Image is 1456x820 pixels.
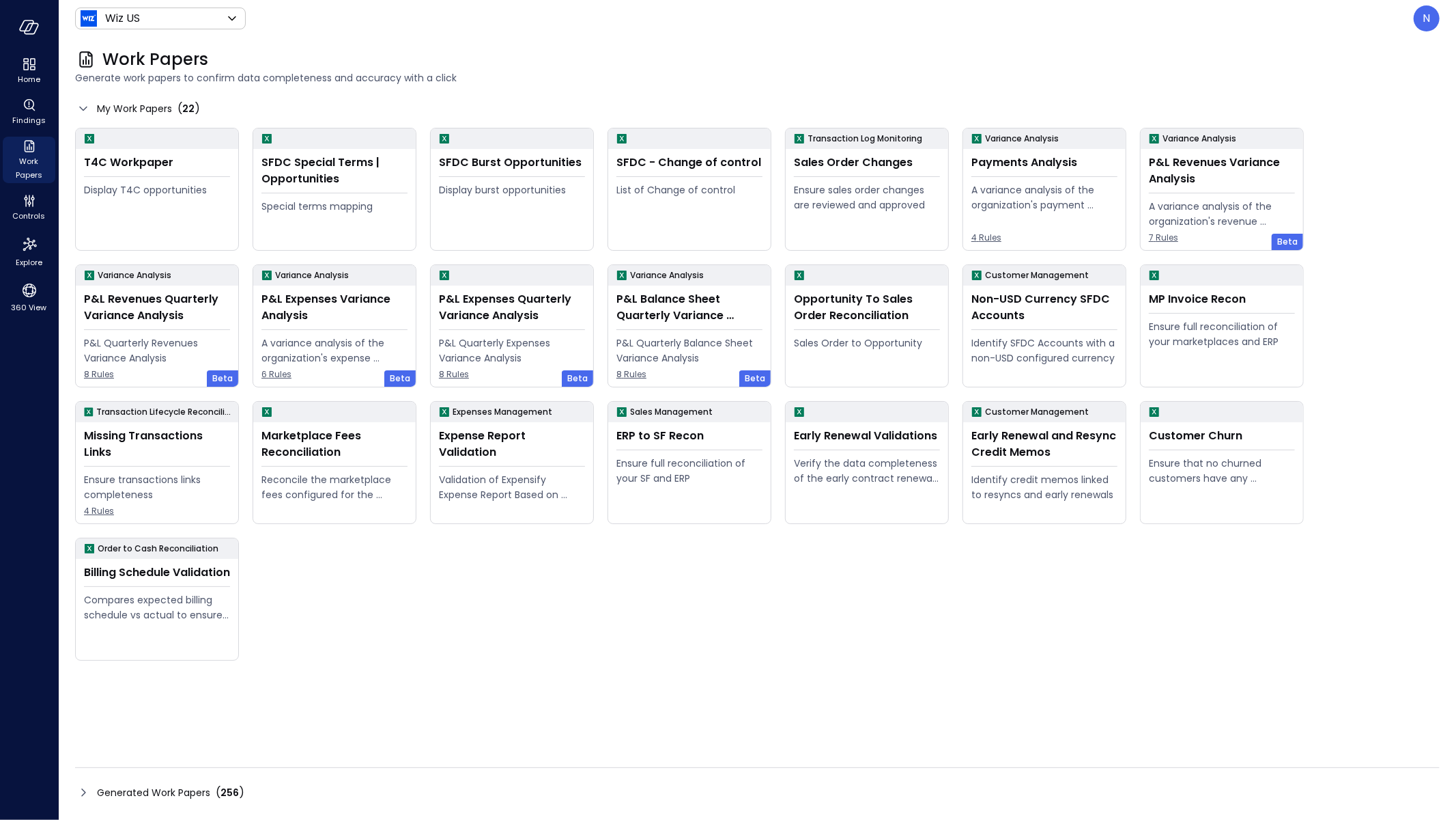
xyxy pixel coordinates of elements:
[212,372,233,385] span: Beta
[97,101,172,116] span: My Work Papers
[616,336,762,366] div: P&L Quarterly Balance Sheet Variance Analysis
[971,472,1117,502] div: Identify credit memos linked to resyncs and early renewals
[439,291,585,324] div: P&L Expenses Quarterly Variance Analysis
[390,372,410,385] span: Beta
[84,428,230,461] div: Missing Transactions Links
[261,472,408,502] div: Reconcile the marketplace fees configured for the Opportunity to the actual fees being paid
[3,191,55,224] div: Controls
[261,291,408,324] div: P&L Expenses Variance Analysis
[567,372,588,385] span: Beta
[1149,319,1295,349] div: Ensure full reconciliation of your marketplaces and ERP
[12,113,46,127] span: Findings
[84,564,230,581] div: Billing Schedule Validation
[102,49,208,70] span: Work Papers
[182,102,195,115] span: 22
[616,291,762,324] div: P&L Balance Sheet Quarterly Variance Analysis
[261,154,408,187] div: SFDC Special Terms | Opportunities
[616,182,762,197] div: List of Change of control
[616,154,762,171] div: SFDC - Change of control
[261,428,408,461] div: Marketplace Fees Reconciliation
[971,154,1117,171] div: Payments Analysis
[84,336,230,366] div: P&L Quarterly Revenues Variance Analysis
[794,154,940,171] div: Sales Order Changes
[84,504,230,518] span: 4 Rules
[98,542,218,556] p: Order to Cash Reconciliation
[261,368,408,381] span: 6 Rules
[439,472,585,502] div: Validation of Expensify Expense Report Based on policy
[12,301,47,314] span: 360 View
[84,291,230,324] div: P&L Revenues Quarterly Variance Analysis
[1414,5,1440,31] div: Noy Vadai
[439,368,585,381] span: 8 Rules
[1149,456,1295,486] div: Ensure that no churned customers have any remaining open invoices
[1162,132,1236,146] p: Variance Analysis
[81,10,97,27] img: Icon
[84,154,230,171] div: T4C Workpaper
[220,786,239,799] span: 256
[1277,235,1298,249] span: Beta
[985,405,1089,419] p: Customer Management
[1149,199,1295,229] div: A variance analysis of the organization's revenue accounts
[794,182,940,213] div: Ensure sales order changes are reviewed and approved
[745,372,765,385] span: Beta
[261,199,408,214] div: Special terms mapping
[96,405,233,419] p: Transaction Lifecycle Reconciliation
[216,784,244,801] div: ( )
[808,132,922,146] p: Transaction Log Monitoring
[16,256,42,269] span: Explore
[84,368,230,381] span: 8 Rules
[439,154,585,171] div: SFDC Burst Opportunities
[3,55,55,87] div: Home
[1149,231,1295,245] span: 7 Rules
[616,456,762,486] div: Ensure full reconciliation of your SF and ERP
[75,70,1440,85] span: Generate work papers to confirm data completeness and accuracy with a click
[105,10,140,27] p: Wiz US
[794,291,940,324] div: Opportunity To Sales Order Reconciliation
[1149,428,1295,444] div: Customer Churn
[177,100,200,117] div: ( )
[794,336,940,351] div: Sales Order to Opportunity
[439,336,585,366] div: P&L Quarterly Expenses Variance Analysis
[3,137,55,183] div: Work Papers
[985,132,1059,146] p: Variance Analysis
[1149,154,1295,187] div: P&L Revenues Variance Analysis
[985,269,1089,282] p: Customer Management
[453,405,552,419] p: Expenses Management
[261,336,408,366] div: A variance analysis of the organization's expense accounts
[275,269,349,282] p: Variance Analysis
[84,592,230,623] div: Compares expected billing schedule vs actual to ensure timely and compliant invoicing
[971,428,1117,461] div: Early Renewal and Resync Credit Memos
[8,154,50,182] span: Work Papers
[3,96,55,128] div: Findings
[971,182,1117,213] div: A variance analysis of the organization's payment transactions
[18,72,40,86] span: Home
[84,472,230,502] div: Ensure transactions links completeness
[439,182,585,197] div: Display burst opportunities
[971,336,1117,366] div: Identify SFDC Accounts with a non-USD configured currency
[439,428,585,461] div: Expense Report Validation
[13,209,46,223] span: Controls
[630,405,713,419] p: Sales Management
[3,279,55,316] div: 360 View
[1423,10,1431,27] p: N
[794,456,940,486] div: Verify the data completeness of the early contract renewal process
[97,785,210,800] span: Generated Work Papers
[630,269,704,282] p: Variance Analysis
[98,269,171,282] p: Variance Analysis
[971,231,1117,245] span: 4 Rules
[794,428,940,444] div: Early Renewal Validations
[971,291,1117,324] div: Non-USD Currency SFDC Accounts
[616,428,762,444] div: ERP to SF Recon
[3,232,55,271] div: Explore
[616,368,762,381] span: 8 Rules
[1149,291,1295,307] div: MP Invoice Recon
[84,182,230,197] div: Display T4C opportunities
